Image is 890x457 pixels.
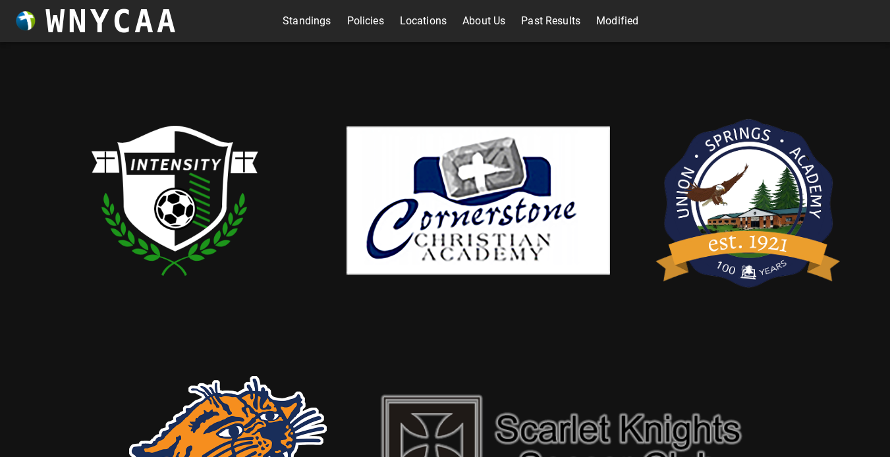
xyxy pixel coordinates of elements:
[347,126,610,275] img: cornerstone.png
[16,11,36,31] img: wnycaaBall.png
[347,11,384,32] a: Policies
[650,98,847,302] img: usa.png
[400,11,447,32] a: Locations
[45,3,179,40] h3: WNYCAA
[521,11,580,32] a: Past Results
[596,11,638,32] a: Modified
[462,11,505,32] a: About Us
[283,11,331,32] a: Standings
[43,68,307,332] img: intensity.png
